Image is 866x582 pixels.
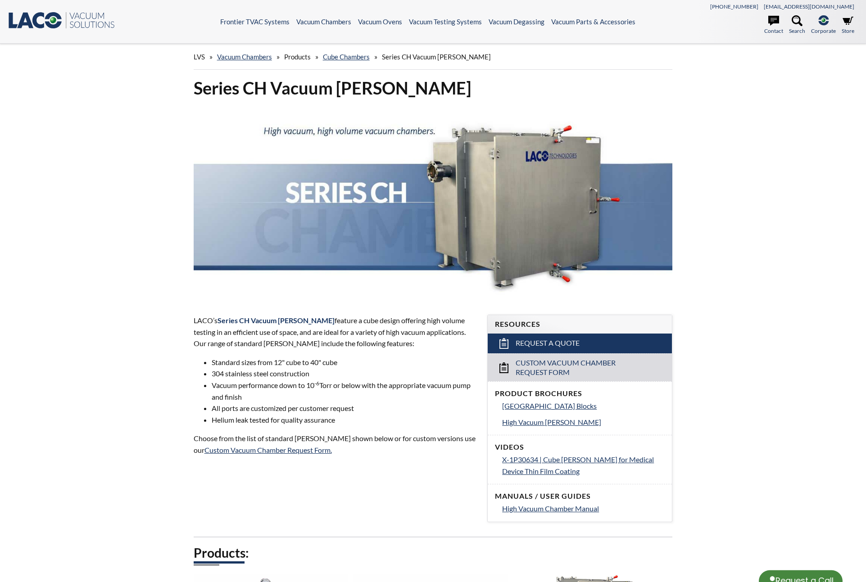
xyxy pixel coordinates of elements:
img: Series CH Chambers header [194,106,673,298]
span: Custom Vacuum Chamber Request Form [516,358,646,377]
a: Cube Chambers [323,53,370,61]
h4: Resources [495,320,665,329]
span: X-1P30634 | Cube [PERSON_NAME] for Medical Device Thin Film Coating [502,455,654,475]
div: » » » » [194,44,673,70]
a: Search [789,15,805,35]
h4: Product Brochures [495,389,665,398]
li: 304 stainless steel construction [212,368,477,379]
a: Vacuum Chambers [217,53,272,61]
h4: Videos [495,442,665,452]
a: Vacuum Chambers [296,18,351,26]
a: Vacuum Degassing [489,18,544,26]
a: [EMAIL_ADDRESS][DOMAIN_NAME] [764,3,854,10]
h2: Products: [194,545,673,561]
a: [PHONE_NUMBER] [710,3,758,10]
a: High Vacuum [PERSON_NAME] [502,416,665,428]
a: Vacuum Ovens [358,18,402,26]
span: [GEOGRAPHIC_DATA] Blocks [502,402,597,410]
span: LVS [194,53,205,61]
h4: Manuals / User Guides [495,492,665,501]
li: Vacuum performance down to 10 Torr or below with the appropriate vacuum pump and finish [212,379,477,402]
a: Custom Vacuum Chamber Request Form. [204,446,332,454]
span: Series CH Vacuum [PERSON_NAME] [382,53,491,61]
a: Vacuum Testing Systems [409,18,482,26]
a: Store [842,15,854,35]
a: Contact [764,15,783,35]
a: Frontier TVAC Systems [220,18,290,26]
a: Custom Vacuum Chamber Request Form [488,353,672,382]
span: High Vacuum Chamber Manual [502,504,599,513]
a: Request a Quote [488,334,672,353]
p: Choose from the list of standard [PERSON_NAME] shown below or for custom versions use our [194,433,477,456]
span: Request a Quote [516,338,580,348]
sup: -6 [314,380,319,387]
a: [GEOGRAPHIC_DATA] Blocks [502,400,665,412]
a: X-1P30634 | Cube [PERSON_NAME] for Medical Device Thin Film Coating [502,454,665,477]
strong: Series CH Vacuum [PERSON_NAME] [218,316,335,325]
h1: Series CH Vacuum [PERSON_NAME] [194,77,673,99]
span: Products [284,53,311,61]
li: All ports are customized per customer request [212,402,477,414]
span: Corporate [811,27,836,35]
a: High Vacuum Chamber Manual [502,503,665,514]
li: Helium leak tested for quality assurance [212,414,477,426]
p: LACO’s feature a cube design offering high volume testing in an efficient use of space, and are i... [194,315,477,349]
li: Standard sizes from 12" cube to 40" cube [212,356,477,368]
span: High Vacuum [PERSON_NAME] [502,418,601,426]
a: Vacuum Parts & Accessories [551,18,635,26]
